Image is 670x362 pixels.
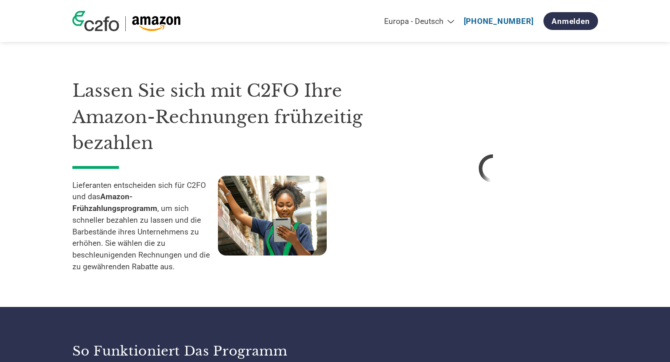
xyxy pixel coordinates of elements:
[72,11,119,31] img: c2fo logo
[72,180,218,273] p: Lieferanten entscheiden sich für C2FO und das , um sich schneller bezahlen zu lassen und die Barb...
[218,176,327,256] img: supply chain worker
[464,17,534,26] a: [PHONE_NUMBER]
[72,192,157,213] strong: Amazon-Frühzahlungsprogramm
[72,343,325,359] h3: So funktioniert das Programm
[132,16,181,31] img: Amazon
[543,12,598,30] a: Anmelden
[72,78,364,156] h1: Lassen Sie sich mit C2FO Ihre Amazon-Rechnungen frühzeitig bezahlen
